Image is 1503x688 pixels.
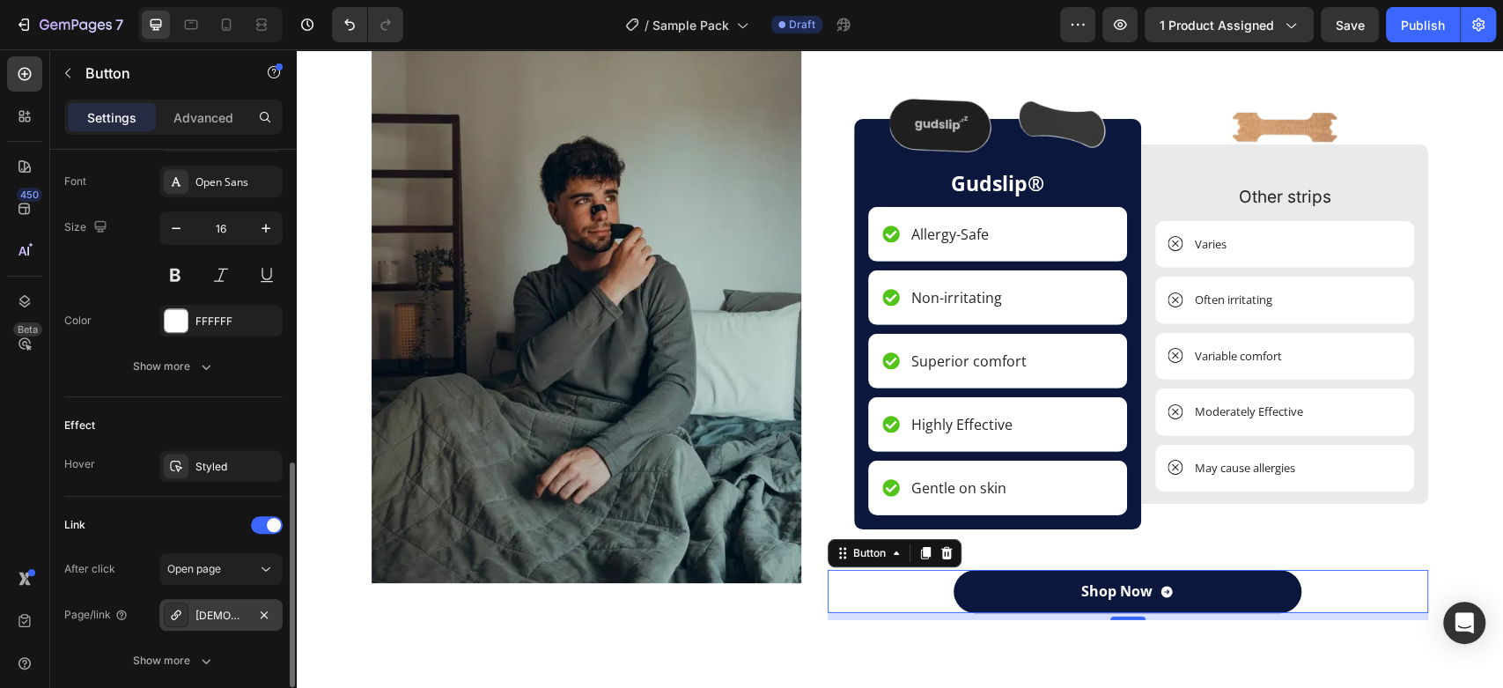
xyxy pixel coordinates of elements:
[652,16,729,34] span: Sample Pack
[591,30,811,120] img: gempages_509901656482120506-04f0a729-ee4d-416e-a8ca-fd9dd0396e7f.png
[64,561,115,577] div: After click
[17,188,42,202] div: 450
[64,216,111,240] div: Size
[1321,7,1379,42] button: Save
[1336,18,1365,33] span: Save
[64,351,283,382] button: Show more
[64,607,129,623] div: Page/link
[332,7,403,42] div: Undo/Redo
[922,61,1054,94] img: gempages_509901656482120506-1aaa1875-090a-4bcc-9dad-d07c772da9e5.png
[898,242,976,260] p: Often irritating
[115,14,123,35] p: 7
[64,313,92,329] div: Color
[615,428,710,449] p: Gentle on skin
[615,174,692,196] p: Allergy-Safe
[297,49,1503,688] iframe: Design area
[64,418,95,433] div: Effect
[615,238,705,259] p: Non-irritating
[195,174,278,190] div: Open Sans
[85,63,235,84] p: Button
[898,411,998,428] p: May cause allergies
[195,314,278,329] div: FFFFFF
[860,136,1116,161] p: Other strips
[898,187,930,204] p: Varies
[615,365,716,386] p: Highly Effective
[645,16,649,34] span: /
[195,608,247,624] div: [DEMOGRAPHIC_DATA]%C2%AE-nose-strips
[7,7,131,42] button: 7
[64,645,283,677] button: Show more
[1386,7,1460,42] button: Publish
[1401,16,1445,34] div: Publish
[64,456,95,472] div: Hover
[173,108,233,127] p: Advanced
[64,517,85,533] div: Link
[1145,7,1314,42] button: 1 product assigned
[159,553,283,585] button: Open page
[898,354,1006,372] p: Moderately Effective
[553,496,593,512] div: Button
[898,299,985,316] p: Variable comfort
[133,358,215,375] div: Show more
[1443,602,1485,644] div: Open Intercom Messenger
[64,174,86,189] div: Font
[13,322,42,337] div: Beta
[87,108,136,127] p: Settings
[657,521,1005,564] a: Shop Now
[789,17,815,33] span: Draft
[167,562,221,575] span: Open page
[785,533,856,551] div: Shop Now
[195,459,278,475] div: Styled
[573,122,829,148] p: Gudslip®
[1160,16,1274,34] span: 1 product assigned
[615,301,730,322] p: Superior comfort
[133,652,215,670] div: Show more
